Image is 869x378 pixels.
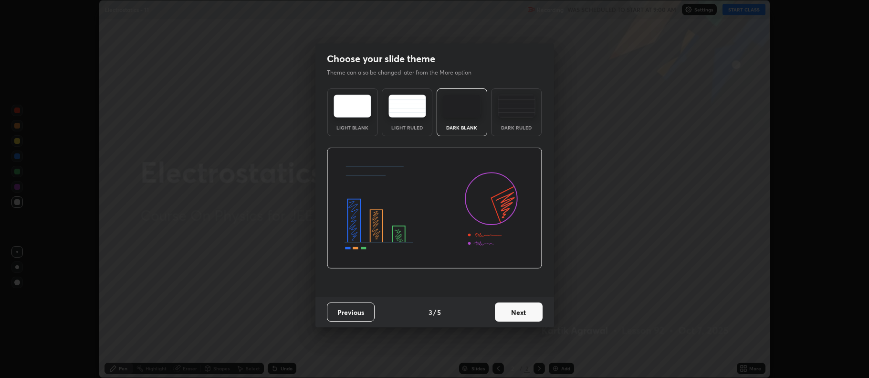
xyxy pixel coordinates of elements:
div: Dark Blank [443,125,481,130]
div: Light Ruled [388,125,426,130]
h4: 5 [437,307,441,317]
div: Light Blank [334,125,372,130]
img: lightTheme.e5ed3b09.svg [334,95,371,118]
img: lightRuledTheme.5fabf969.svg [388,95,426,118]
button: Previous [327,302,375,322]
button: Next [495,302,543,322]
img: darkThemeBanner.d06ce4a2.svg [327,148,542,269]
div: Dark Ruled [497,125,535,130]
img: darkTheme.f0cc69e5.svg [443,95,481,118]
h2: Choose your slide theme [327,53,435,65]
img: darkRuledTheme.de295e13.svg [498,95,535,118]
h4: 3 [429,307,432,317]
p: Theme can also be changed later from the More option [327,68,482,77]
h4: / [433,307,436,317]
